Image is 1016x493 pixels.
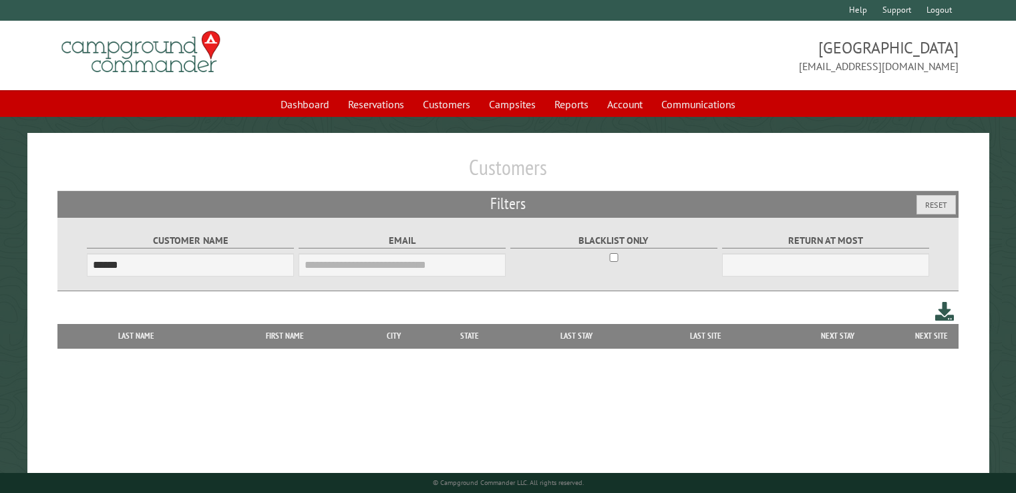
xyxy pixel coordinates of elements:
th: Last Stay [511,324,641,348]
a: Download this customer list (.csv) [935,299,955,324]
label: Return at most [722,233,930,249]
th: Last Name [64,324,208,348]
a: Campsites [481,92,544,117]
img: Campground Commander [57,26,224,78]
label: Customer Name [87,233,295,249]
th: State [428,324,511,348]
a: Dashboard [273,92,337,117]
h2: Filters [57,191,959,216]
label: Blacklist only [510,233,718,249]
th: Next Site [905,324,959,348]
span: [GEOGRAPHIC_DATA] [EMAIL_ADDRESS][DOMAIN_NAME] [508,37,959,74]
th: First Name [209,324,361,348]
h1: Customers [57,154,959,191]
th: Last Site [642,324,770,348]
a: Customers [415,92,478,117]
a: Account [599,92,651,117]
button: Reset [916,195,956,214]
label: Email [299,233,506,249]
a: Reports [546,92,597,117]
a: Communications [653,92,743,117]
th: Next Stay [770,324,904,348]
small: © Campground Commander LLC. All rights reserved. [433,478,584,487]
a: Reservations [340,92,412,117]
th: City [361,324,428,348]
